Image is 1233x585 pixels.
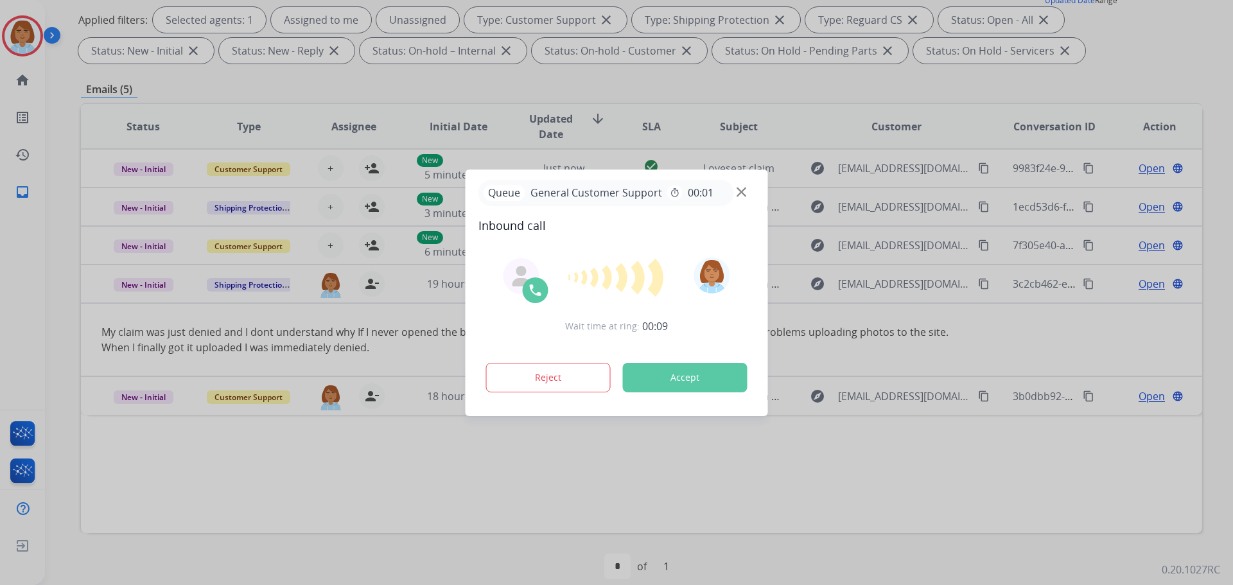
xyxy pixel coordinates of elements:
[525,185,667,200] span: General Customer Support
[694,258,730,293] img: avatar
[565,320,640,333] span: Wait time at ring:
[737,187,746,196] img: close-button
[511,266,532,286] img: agent-avatar
[486,363,611,392] button: Reject
[623,363,748,392] button: Accept
[528,283,543,298] img: call-icon
[484,185,525,201] p: Queue
[670,188,680,198] mat-icon: timer
[478,216,755,234] span: Inbound call
[1162,562,1220,577] p: 0.20.1027RC
[642,319,668,334] span: 00:09
[688,185,713,200] span: 00:01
